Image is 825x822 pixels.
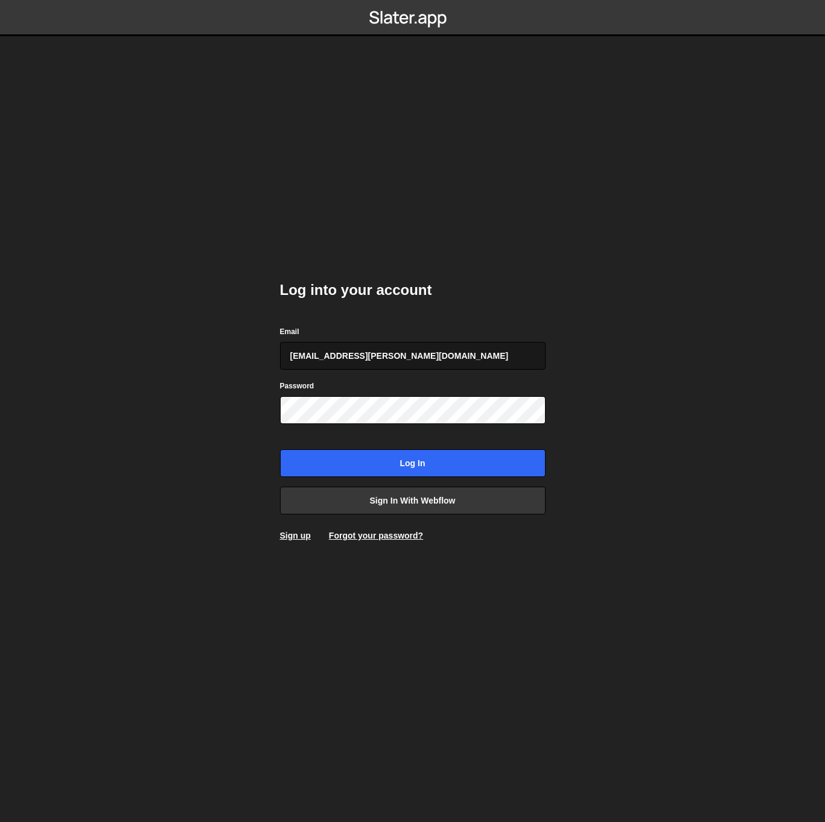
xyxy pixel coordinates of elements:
[329,531,423,540] a: Forgot your password?
[280,531,311,540] a: Sign up
[280,449,546,477] input: Log in
[280,326,299,338] label: Email
[280,380,314,392] label: Password
[280,487,546,514] a: Sign in with Webflow
[280,280,546,300] h2: Log into your account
